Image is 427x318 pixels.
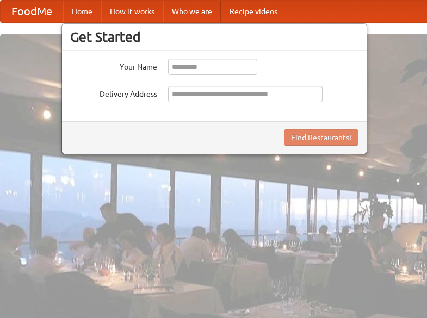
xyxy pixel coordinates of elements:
[221,1,286,22] a: Recipe videos
[63,1,101,22] a: Home
[163,1,221,22] a: Who we are
[70,86,157,99] label: Delivery Address
[1,1,63,22] a: FoodMe
[284,129,358,146] button: Find Restaurants!
[70,29,358,45] h3: Get Started
[101,1,163,22] a: How it works
[70,59,157,72] label: Your Name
